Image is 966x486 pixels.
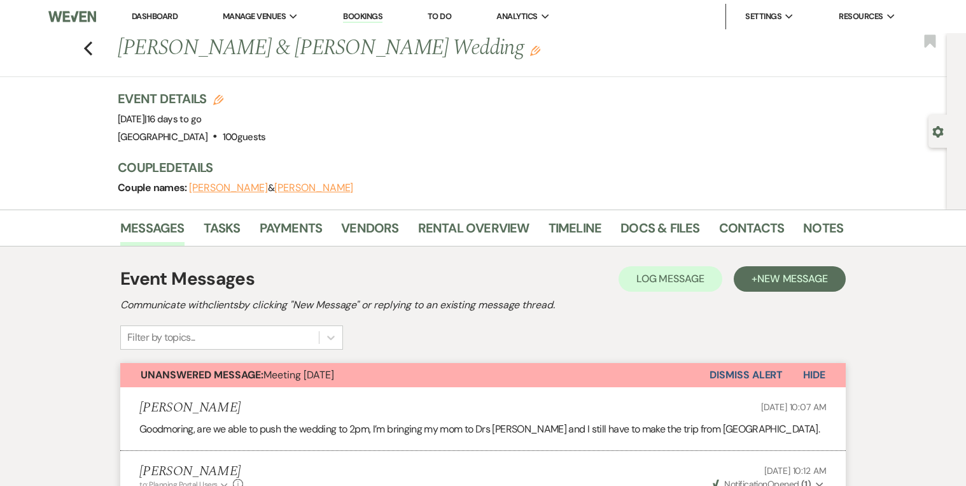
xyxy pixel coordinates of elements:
[260,218,323,246] a: Payments
[530,45,540,56] button: Edit
[147,113,202,125] span: 16 days to go
[343,11,382,23] a: Bookings
[118,90,266,108] h3: Event Details
[719,218,785,246] a: Contacts
[118,131,207,143] span: [GEOGRAPHIC_DATA]
[745,10,781,23] span: Settings
[764,465,827,476] span: [DATE] 10:12 AM
[189,182,353,194] span: &
[144,113,201,125] span: |
[803,368,825,382] span: Hide
[139,421,827,438] p: Goodmoring, are we able to push the wedding to 2pm, I’m bringing my mom to Drs [PERSON_NAME] and ...
[803,218,843,246] a: Notes
[118,113,201,125] span: [DATE]
[141,368,334,382] span: Meeting [DATE]
[118,181,189,194] span: Couple names:
[757,272,828,285] span: New Message
[132,11,178,22] a: Dashboard
[120,363,710,387] button: Unanswered Message:Meeting [DATE]
[620,218,699,246] a: Docs & Files
[418,218,529,246] a: Rental Overview
[120,297,846,313] h2: Communicate with clients by clicking "New Message" or replying to an existing message thread.
[204,218,241,246] a: Tasks
[223,131,266,143] span: 100 guests
[139,400,241,416] h5: [PERSON_NAME]
[48,3,96,30] img: Weven Logo
[223,10,286,23] span: Manage Venues
[619,266,722,292] button: Log Message
[120,218,185,246] a: Messages
[839,10,883,23] span: Resources
[141,368,263,382] strong: Unanswered Message:
[932,125,944,137] button: Open lead details
[118,159,830,176] h3: Couple Details
[118,33,688,64] h1: [PERSON_NAME] & [PERSON_NAME] Wedding
[274,183,353,193] button: [PERSON_NAME]
[428,11,451,22] a: To Do
[139,464,243,480] h5: [PERSON_NAME]
[734,266,846,292] button: +New Message
[341,218,398,246] a: Vendors
[496,10,537,23] span: Analytics
[783,363,846,387] button: Hide
[120,266,255,292] h1: Event Messages
[761,401,827,413] span: [DATE] 10:07 AM
[127,330,195,345] div: Filter by topics...
[710,363,783,387] button: Dismiss Alert
[189,183,268,193] button: [PERSON_NAME]
[549,218,602,246] a: Timeline
[636,272,704,285] span: Log Message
